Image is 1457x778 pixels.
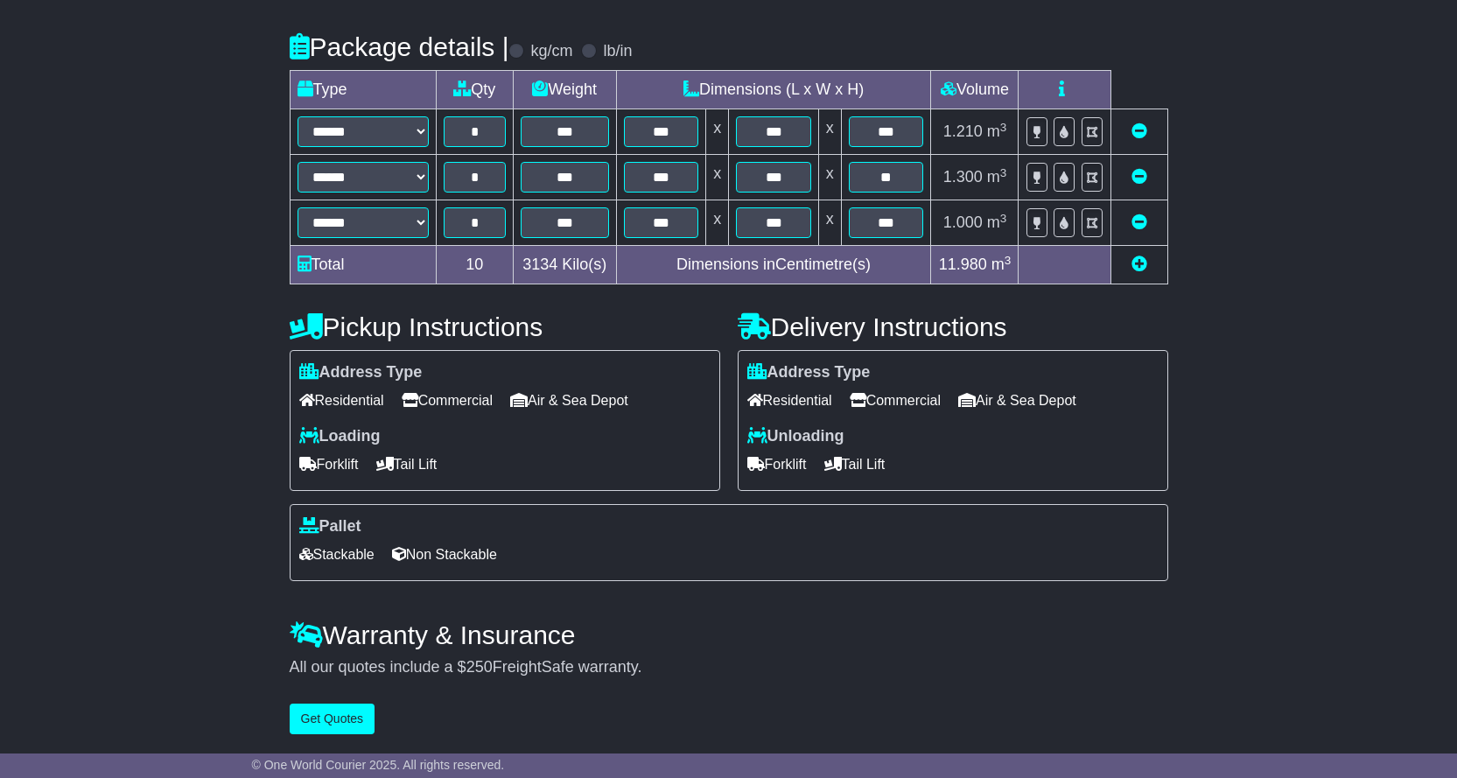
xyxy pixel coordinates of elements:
[943,168,983,186] span: 1.300
[818,109,841,155] td: x
[943,214,983,231] span: 1.000
[436,71,513,109] td: Qty
[436,246,513,284] td: 10
[706,109,729,155] td: x
[290,312,720,341] h4: Pickup Instructions
[1000,212,1007,225] sup: 3
[299,541,375,568] span: Stackable
[706,200,729,246] td: x
[747,427,844,446] label: Unloading
[290,620,1168,649] h4: Warranty & Insurance
[603,42,632,61] label: lb/in
[987,214,1007,231] span: m
[943,123,983,140] span: 1.210
[818,200,841,246] td: x
[1005,254,1012,267] sup: 3
[299,517,361,536] label: Pallet
[402,387,493,414] span: Commercial
[299,387,384,414] span: Residential
[530,42,572,61] label: kg/cm
[299,451,359,478] span: Forklift
[706,155,729,200] td: x
[1131,123,1147,140] a: Remove this item
[747,363,871,382] label: Address Type
[987,168,1007,186] span: m
[522,256,557,273] span: 3134
[376,451,438,478] span: Tail Lift
[824,451,886,478] span: Tail Lift
[252,758,505,772] span: © One World Courier 2025. All rights reserved.
[466,658,493,676] span: 250
[299,363,423,382] label: Address Type
[747,451,807,478] span: Forklift
[991,256,1012,273] span: m
[513,71,616,109] td: Weight
[616,246,931,284] td: Dimensions in Centimetre(s)
[290,246,436,284] td: Total
[1131,214,1147,231] a: Remove this item
[738,312,1168,341] h4: Delivery Instructions
[939,256,987,273] span: 11.980
[1000,121,1007,134] sup: 3
[850,387,941,414] span: Commercial
[1131,256,1147,273] a: Add new item
[616,71,931,109] td: Dimensions (L x W x H)
[958,387,1076,414] span: Air & Sea Depot
[299,427,381,446] label: Loading
[290,71,436,109] td: Type
[818,155,841,200] td: x
[392,541,497,568] span: Non Stackable
[1000,166,1007,179] sup: 3
[1131,168,1147,186] a: Remove this item
[290,704,375,734] button: Get Quotes
[513,246,616,284] td: Kilo(s)
[747,387,832,414] span: Residential
[510,387,628,414] span: Air & Sea Depot
[290,32,509,61] h4: Package details |
[290,658,1168,677] div: All our quotes include a $ FreightSafe warranty.
[987,123,1007,140] span: m
[931,71,1019,109] td: Volume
